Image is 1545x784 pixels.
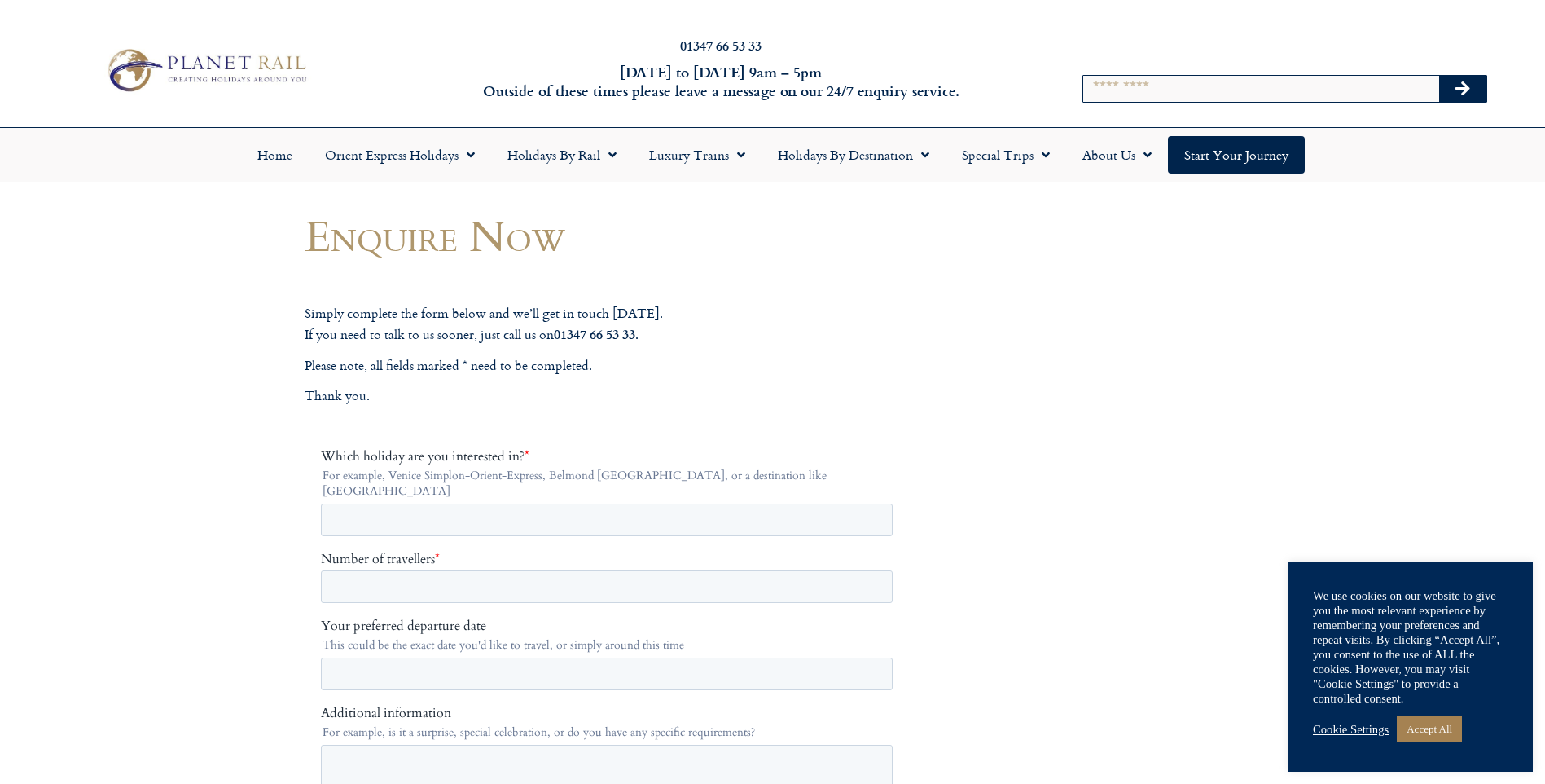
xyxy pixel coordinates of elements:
[8,136,1537,174] nav: Menu
[1313,722,1389,737] a: Cookie Settings
[19,611,91,629] span: By telephone
[762,136,946,174] a: Holidays by Destination
[1313,588,1508,706] div: We use cookies on our website to give you the most relevant experience by remembering your prefer...
[554,324,635,343] strong: 01347 66 53 33
[1397,716,1462,742] a: Accept All
[4,614,15,624] input: By telephone
[305,355,915,377] p: Please note, all fields marked * need to be completed.
[4,592,15,603] input: By email
[305,211,915,259] h1: Enquire Now
[19,590,68,608] span: By email
[491,136,633,174] a: Holidays by Rail
[1066,136,1168,174] a: About Us
[305,303,915,346] p: Simply complete the form below and we’ll get in touch [DATE]. If you need to talk to us sooner, j...
[946,136,1066,174] a: Special Trips
[1439,76,1486,102] button: Search
[20,755,572,770] span: Check to subscribe to the Planet Rail newsletter
[241,136,309,174] a: Home
[289,364,372,382] span: Your last name
[309,136,491,174] a: Orient Express Holidays
[305,385,915,407] p: Thank you.
[4,758,15,769] input: Check to subscribe to the Planet Rail newsletter
[633,136,762,174] a: Luxury Trains
[99,44,312,96] img: Planet Rail Train Holidays Logo
[1168,136,1305,174] a: Start your Journey
[680,36,762,55] a: 01347 66 53 33
[416,63,1026,101] h6: [DATE] to [DATE] 9am – 5pm Outside of these times please leave a message on our 24/7 enquiry serv...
